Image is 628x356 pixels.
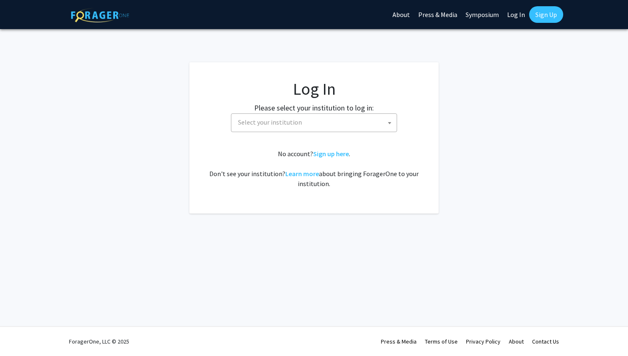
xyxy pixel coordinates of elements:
[313,150,349,158] a: Sign up here
[231,113,397,132] span: Select your institution
[206,149,422,189] div: No account? . Don't see your institution? about bringing ForagerOne to your institution.
[509,338,524,345] a: About
[532,338,559,345] a: Contact Us
[285,169,319,178] a: Learn more about bringing ForagerOne to your institution
[425,338,458,345] a: Terms of Use
[529,6,563,23] a: Sign Up
[235,114,397,131] span: Select your institution
[206,79,422,99] h1: Log In
[69,327,129,356] div: ForagerOne, LLC © 2025
[466,338,500,345] a: Privacy Policy
[381,338,417,345] a: Press & Media
[238,118,302,126] span: Select your institution
[254,102,374,113] label: Please select your institution to log in:
[71,8,129,22] img: ForagerOne Logo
